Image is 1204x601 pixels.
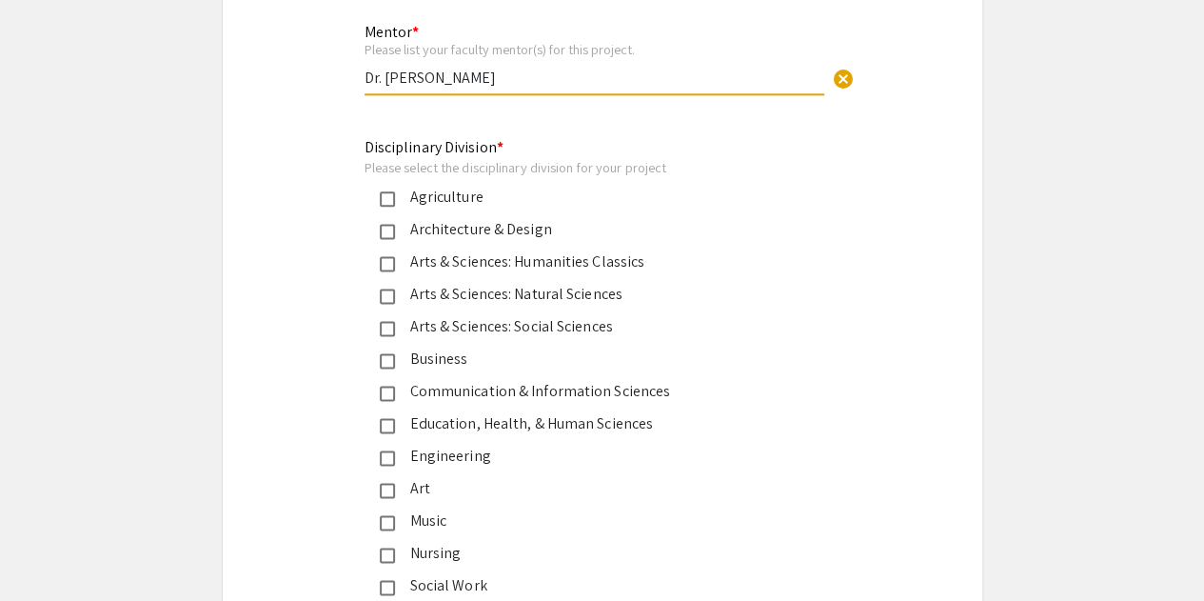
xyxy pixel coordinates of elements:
[365,159,810,176] div: Please select the disciplinary division for your project
[824,58,862,96] button: Clear
[395,348,795,371] div: Business
[365,68,824,88] input: Type Here
[395,510,795,532] div: Music
[395,380,795,403] div: Communication & Information Sciences
[395,186,795,209] div: Agriculture
[395,250,795,273] div: Arts & Sciences: Humanities Classics
[832,68,855,90] span: cancel
[395,412,795,435] div: Education, Health, & Human Sciences
[395,218,795,241] div: Architecture & Design
[14,515,81,587] iframe: Chat
[395,315,795,338] div: Arts & Sciences: Social Sciences
[395,283,795,306] div: Arts & Sciences: Natural Sciences
[395,477,795,500] div: Art
[365,137,503,157] mat-label: Disciplinary Division
[395,542,795,565] div: Nursing
[365,41,824,58] div: Please list your faculty mentor(s) for this project.
[365,22,419,42] mat-label: Mentor
[395,445,795,468] div: Engineering
[395,574,795,597] div: Social Work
